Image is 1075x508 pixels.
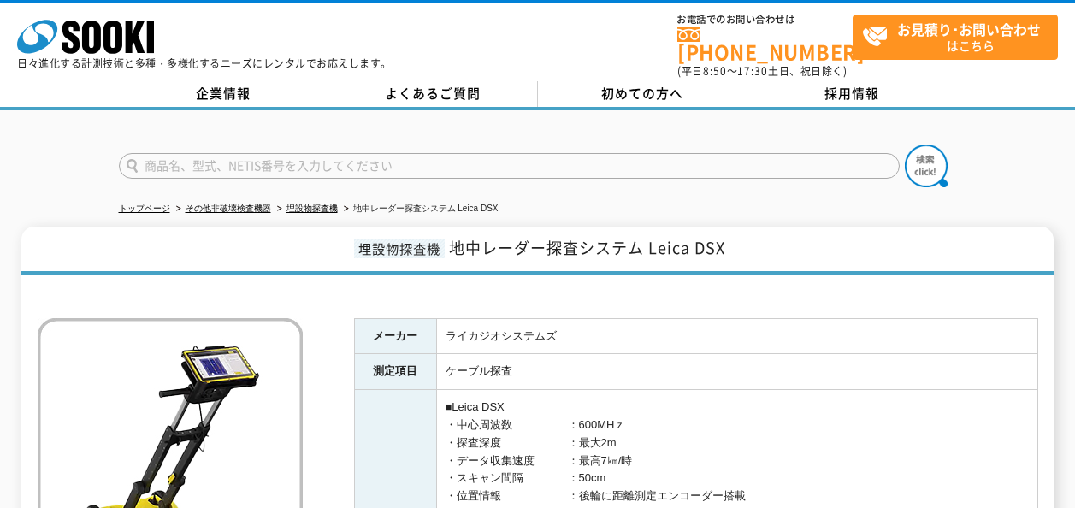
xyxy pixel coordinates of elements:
td: ケーブル探査 [436,354,1037,390]
a: トップページ [119,204,170,213]
input: 商品名、型式、NETIS番号を入力してください [119,153,900,179]
a: 埋設物探査機 [286,204,338,213]
a: [PHONE_NUMBER] [677,27,853,62]
a: 企業情報 [119,81,328,107]
span: 8:50 [703,63,727,79]
img: btn_search.png [905,145,948,187]
a: その他非破壊検査機器 [186,204,271,213]
strong: お見積り･お問い合わせ [897,19,1041,39]
th: 測定項目 [354,354,436,390]
span: お電話でのお問い合わせは [677,15,853,25]
a: 初めての方へ [538,81,747,107]
span: (平日 ～ 土日、祝日除く) [677,63,847,79]
a: よくあるご質問 [328,81,538,107]
th: メーカー [354,318,436,354]
a: 採用情報 [747,81,957,107]
a: お見積り･お問い合わせはこちら [853,15,1058,60]
span: 地中レーダー探査システム Leica DSX [449,236,725,259]
li: 地中レーダー探査システム Leica DSX [340,200,499,218]
span: 初めての方へ [601,84,683,103]
span: はこちら [862,15,1057,58]
span: 埋設物探査機 [354,239,445,258]
td: ライカジオシステムズ [436,318,1037,354]
p: 日々進化する計測技術と多種・多様化するニーズにレンタルでお応えします。 [17,58,392,68]
span: 17:30 [737,63,768,79]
